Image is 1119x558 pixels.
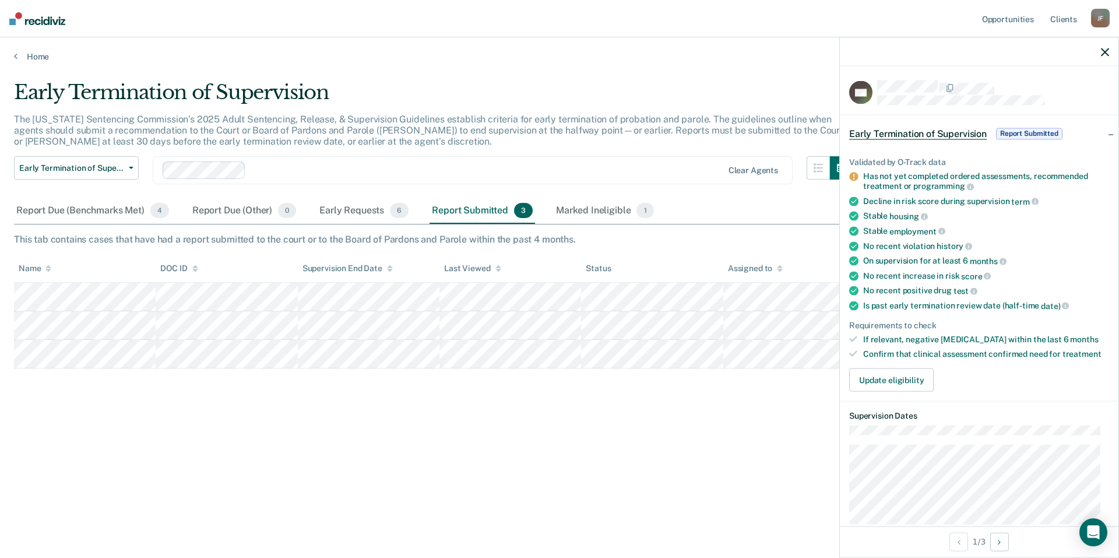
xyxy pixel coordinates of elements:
div: Clear agents [729,166,778,176]
div: Early Termination of SupervisionReport Submitted [840,115,1118,152]
span: score [961,271,991,280]
div: Supervision End Date [302,264,393,273]
button: Previous Opportunity [949,532,968,551]
button: Next Opportunity [990,532,1009,551]
div: Validated by O-Track data [849,157,1109,167]
div: Requirements to check [849,320,1109,330]
span: months [1070,335,1098,344]
span: employment [889,226,945,236]
div: Confirm that clinical assessment confirmed need for [863,349,1109,359]
div: This tab contains cases that have had a report submitted to the court or to the Board of Pardons ... [14,234,1105,245]
span: 0 [278,203,296,218]
div: No recent increase in risk [863,271,1109,281]
span: Early Termination of Supervision [19,163,124,173]
img: Recidiviz [9,12,65,25]
div: J F [1091,9,1110,27]
span: term [1011,196,1038,206]
span: 4 [150,203,169,218]
button: Update eligibility [849,369,934,392]
span: 6 [390,203,409,218]
div: Early Requests [317,198,411,224]
div: Report Due (Benchmarks Met) [14,198,171,224]
span: 3 [514,203,533,218]
div: No recent violation [863,241,1109,251]
div: Has not yet completed ordered assessments, recommended treatment or programming [863,171,1109,191]
div: 1 / 3 [840,526,1118,557]
div: On supervision for at least 6 [863,256,1109,266]
div: Name [19,264,51,273]
div: Early Termination of Supervision [14,80,853,114]
div: Assigned to [728,264,783,273]
span: months [970,257,1007,266]
span: housing [889,212,928,221]
div: Report Submitted [430,198,535,224]
div: Open Intercom Messenger [1079,518,1107,546]
div: Stable [863,226,1109,237]
div: Last Viewed [444,264,501,273]
div: No recent positive drug [863,286,1109,296]
span: test [953,286,977,296]
div: Decline in risk score during supervision [863,196,1109,206]
span: treatment [1062,349,1102,359]
a: Home [14,51,1105,62]
span: Early Termination of Supervision [849,128,987,139]
span: history [937,241,972,251]
span: Report Submitted [996,128,1062,139]
div: Stable [863,211,1109,222]
div: DOC ID [160,264,198,273]
dt: Supervision Dates [849,411,1109,421]
div: Marked Ineligible [554,198,656,224]
span: date) [1041,301,1069,310]
span: 1 [636,203,653,218]
p: The [US_STATE] Sentencing Commission’s 2025 Adult Sentencing, Release, & Supervision Guidelines e... [14,114,843,147]
div: Report Due (Other) [190,198,298,224]
div: Is past early termination review date (half-time [863,301,1109,311]
div: If relevant, negative [MEDICAL_DATA] within the last 6 [863,335,1109,345]
div: Status [586,264,611,273]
